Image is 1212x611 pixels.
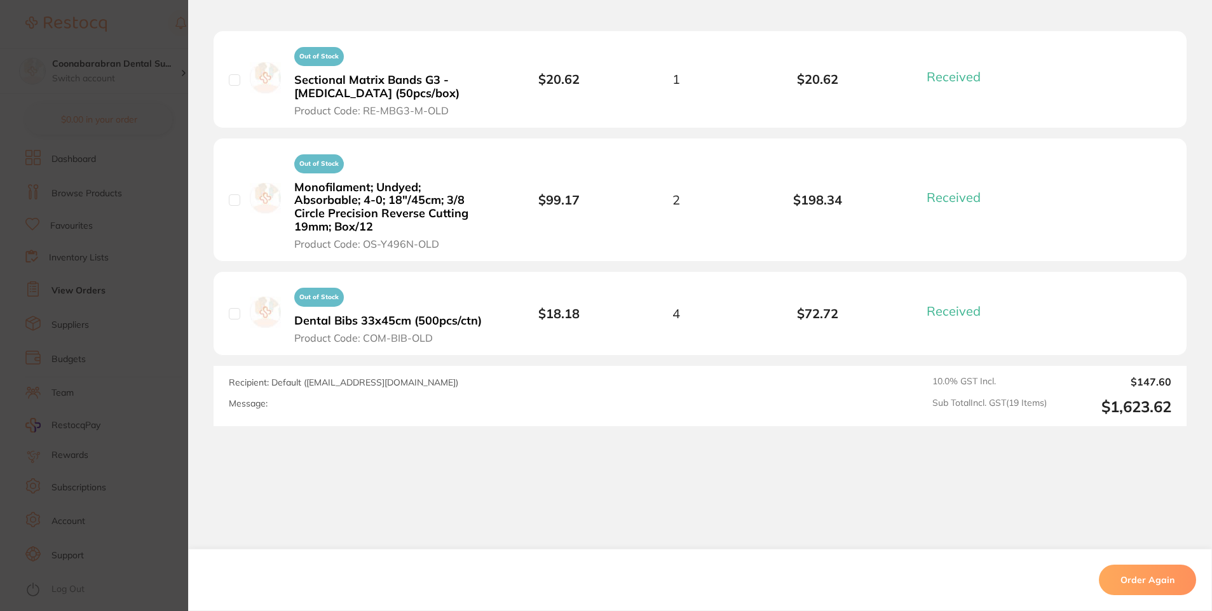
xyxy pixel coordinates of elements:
span: Product Code: RE-MBG3-M-OLD [294,105,449,116]
span: Product Code: COM-BIB-OLD [294,332,433,344]
img: Sectional Matrix Bands G3 - Molar (50pcs/box) [250,62,281,93]
span: Received [927,189,981,205]
output: $1,623.62 [1057,398,1171,416]
span: Out of Stock [294,288,344,307]
span: 1 [672,72,680,86]
button: Out of StockMonofilament; Undyed; Absorbable; 4-0; 18″/45cm; 3/8 Circle Precision Reverse Cutting... [290,149,493,251]
b: Sectional Matrix Bands G3 - [MEDICAL_DATA] (50pcs/box) [294,74,489,100]
b: Monofilament; Undyed; Absorbable; 4-0; 18″/45cm; 3/8 Circle Precision Reverse Cutting 19mm; Box/12 [294,181,489,234]
button: Out of StockDental Bibs 33x45cm (500pcs/ctn) Product Code: COM-BIB-OLD [290,282,493,345]
button: Received [923,189,996,205]
span: 2 [672,192,680,207]
span: Received [927,69,981,84]
b: Dental Bibs 33x45cm (500pcs/ctn) [294,314,482,328]
img: Monofilament; Undyed; Absorbable; 4-0; 18″/45cm; 3/8 Circle Precision Reverse Cutting 19mm; Box/12 [250,183,281,214]
span: 10.0 % GST Incl. [932,376,1047,387]
b: $20.62 [538,71,580,87]
span: Recipient: Default ( [EMAIL_ADDRESS][DOMAIN_NAME] ) [229,377,458,388]
span: Out of Stock [294,47,344,66]
button: Out of StockSectional Matrix Bands G3 - [MEDICAL_DATA] (50pcs/box) Product Code: RE-MBG3-M-OLD [290,41,493,117]
b: $99.17 [538,192,580,208]
output: $147.60 [1057,376,1171,387]
img: Dental Bibs 33x45cm (500pcs/ctn) [250,297,281,328]
button: Received [923,303,996,319]
label: Message: [229,398,268,409]
b: $198.34 [747,192,889,207]
button: Received [923,69,996,84]
span: Received [927,303,981,319]
b: $72.72 [747,306,889,321]
b: $20.62 [747,72,889,86]
span: Product Code: OS-Y496N-OLD [294,238,439,250]
b: $18.18 [538,305,580,321]
button: Order Again [1099,565,1196,595]
span: Out of Stock [294,154,344,173]
span: Sub Total Incl. GST ( 19 Items) [932,398,1047,416]
span: 4 [672,306,680,321]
